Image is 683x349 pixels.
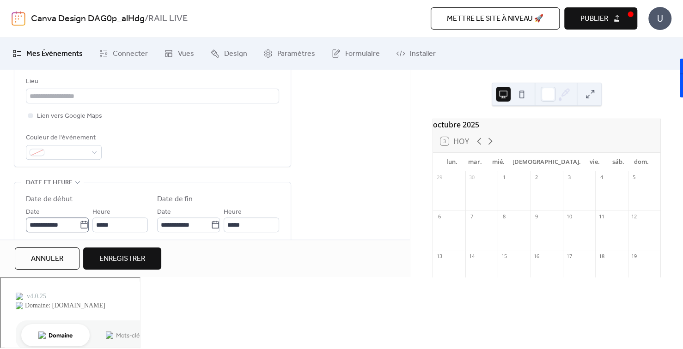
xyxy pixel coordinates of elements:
div: 12 [631,213,638,220]
div: Domaine [48,54,71,60]
div: 5 [631,174,638,181]
span: Vues [178,48,194,60]
span: Annuler [31,253,63,265]
div: 18 [598,253,605,259]
span: Publier [580,13,608,24]
a: Mes Événements [6,41,90,66]
span: Date et heure [26,177,73,188]
button: Publier [564,7,637,30]
span: Heure [224,207,242,218]
div: Couleur de l'événement [26,132,100,144]
div: 2 [533,174,540,181]
button: Enregistrer [83,247,161,270]
span: installer [410,48,436,60]
div: octubre 2025 [433,119,660,130]
img: logo_orange.svg [15,15,22,22]
div: 10 [566,213,573,220]
b: / [145,10,148,28]
div: 17 [566,253,573,259]
div: lun. [440,153,463,171]
a: Design [203,41,254,66]
div: 14 [468,253,475,259]
span: Formulaire [345,48,380,60]
img: tab_keywords_by_traffic_grey.svg [105,54,112,61]
span: Enregistrer [99,253,145,265]
span: Mes Événements [26,48,83,60]
div: 30 [468,174,475,181]
div: U [648,7,671,30]
div: v 4.0.25 [26,15,45,22]
a: Formulaire [324,41,387,66]
div: vie. [583,153,606,171]
div: 6 [436,213,443,220]
span: Heure [92,207,110,218]
span: Paramètres [277,48,315,60]
button: Annuler [15,247,79,270]
div: 16 [533,253,540,259]
div: sáb. [606,153,629,171]
a: Vues [157,41,201,66]
div: 13 [436,253,443,259]
a: Canva Design DAG0p_alHdg [31,10,145,28]
div: dom. [630,153,653,171]
a: installer [389,41,443,66]
div: 19 [631,253,638,259]
div: 11 [598,213,605,220]
div: 29 [436,174,443,181]
div: mié. [487,153,510,171]
img: logo [12,11,25,26]
div: Domaine: [DOMAIN_NAME] [24,24,104,31]
div: Date de fin [157,194,193,205]
a: Paramètres [256,41,322,66]
div: 15 [500,253,507,259]
div: mar. [463,153,487,171]
div: 4 [598,174,605,181]
div: 3 [566,174,573,181]
div: [DEMOGRAPHIC_DATA]. [510,153,583,171]
span: Connecter [113,48,148,60]
span: Design [224,48,247,60]
img: website_grey.svg [15,24,22,31]
div: Date de début [26,194,73,205]
span: Lien vers Google Maps [37,111,102,122]
a: Connecter [92,41,155,66]
span: Date [157,207,171,218]
img: tab_domain_overview_orange.svg [37,54,45,61]
div: 9 [533,213,540,220]
span: Mettre le site à niveau 🚀 [447,13,543,24]
div: Mots-clés [115,54,141,60]
div: 8 [500,213,507,220]
span: Date [26,207,40,218]
div: 7 [468,213,475,220]
button: Mettre le site à niveau 🚀 [431,7,560,30]
b: RAIL LIVE [148,10,188,28]
div: Lieu [26,76,277,87]
div: 1 [500,174,507,181]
